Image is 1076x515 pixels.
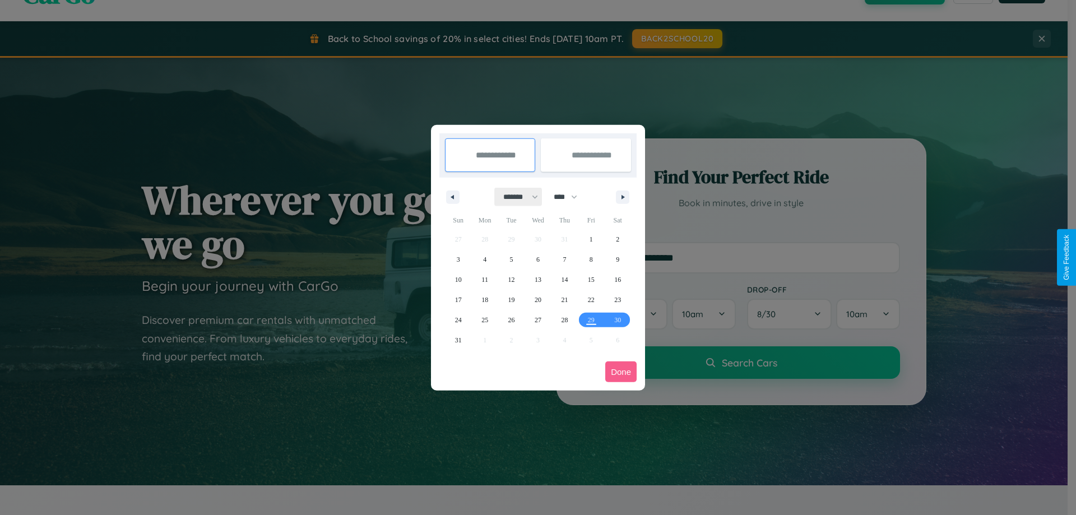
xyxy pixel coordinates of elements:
[588,310,595,330] span: 29
[498,211,525,229] span: Tue
[508,290,515,310] span: 19
[551,290,578,310] button: 21
[510,249,513,270] span: 5
[498,290,525,310] button: 19
[605,229,631,249] button: 2
[525,290,551,310] button: 20
[445,330,471,350] button: 31
[471,270,498,290] button: 11
[536,249,540,270] span: 6
[616,229,619,249] span: 2
[481,310,488,330] span: 25
[455,290,462,310] span: 17
[616,249,619,270] span: 9
[445,249,471,270] button: 3
[445,270,471,290] button: 10
[578,270,604,290] button: 15
[471,310,498,330] button: 25
[578,310,604,330] button: 29
[561,290,568,310] span: 21
[551,270,578,290] button: 14
[551,249,578,270] button: 7
[535,310,541,330] span: 27
[605,249,631,270] button: 9
[551,310,578,330] button: 28
[455,310,462,330] span: 24
[481,270,488,290] span: 11
[508,310,515,330] span: 26
[471,290,498,310] button: 18
[578,290,604,310] button: 22
[445,290,471,310] button: 17
[605,361,637,382] button: Done
[590,229,593,249] span: 1
[525,249,551,270] button: 6
[498,310,525,330] button: 26
[508,270,515,290] span: 12
[614,310,621,330] span: 30
[561,270,568,290] span: 14
[498,270,525,290] button: 12
[525,270,551,290] button: 13
[588,270,595,290] span: 15
[471,249,498,270] button: 4
[578,211,604,229] span: Fri
[498,249,525,270] button: 5
[455,330,462,350] span: 31
[535,270,541,290] span: 13
[525,310,551,330] button: 27
[605,290,631,310] button: 23
[578,249,604,270] button: 8
[614,290,621,310] span: 23
[605,270,631,290] button: 16
[605,211,631,229] span: Sat
[561,310,568,330] span: 28
[551,211,578,229] span: Thu
[445,211,471,229] span: Sun
[445,310,471,330] button: 24
[457,249,460,270] span: 3
[578,229,604,249] button: 1
[605,310,631,330] button: 30
[614,270,621,290] span: 16
[588,290,595,310] span: 22
[525,211,551,229] span: Wed
[1063,235,1070,280] div: Give Feedback
[455,270,462,290] span: 10
[590,249,593,270] span: 8
[535,290,541,310] span: 20
[471,211,498,229] span: Mon
[481,290,488,310] span: 18
[483,249,486,270] span: 4
[563,249,566,270] span: 7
